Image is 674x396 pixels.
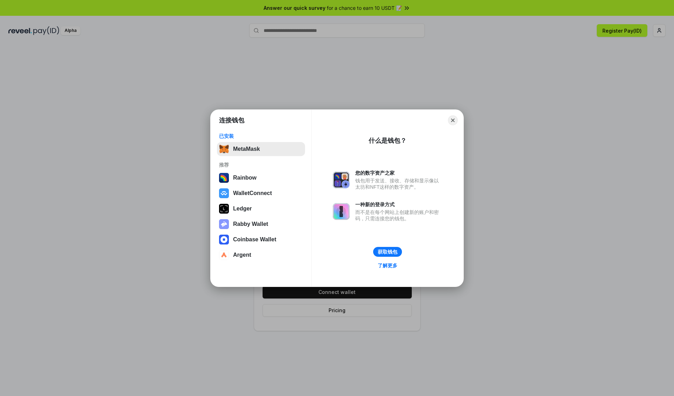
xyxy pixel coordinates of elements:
[373,247,402,257] button: 获取钱包
[219,144,229,154] img: svg+xml,%3Csvg%20fill%3D%22none%22%20height%3D%2233%22%20viewBox%3D%220%200%2035%2033%22%20width%...
[217,171,305,185] button: Rainbow
[355,201,442,208] div: 一种新的登录方式
[217,217,305,231] button: Rabby Wallet
[355,209,442,222] div: 而不是在每个网站上创建新的账户和密码，只需连接您的钱包。
[233,146,260,152] div: MetaMask
[233,252,251,258] div: Argent
[219,133,303,139] div: 已安装
[217,233,305,247] button: Coinbase Wallet
[355,177,442,190] div: 钱包用于发送、接收、存储和显示像以太坊和NFT这样的数字资产。
[217,186,305,200] button: WalletConnect
[333,172,350,188] img: svg+xml,%3Csvg%20xmlns%3D%22http%3A%2F%2Fwww.w3.org%2F2000%2Fsvg%22%20fill%3D%22none%22%20viewBox...
[219,162,303,168] div: 推荐
[219,173,229,183] img: svg+xml,%3Csvg%20width%3D%22120%22%20height%3D%22120%22%20viewBox%3D%220%200%20120%20120%22%20fil...
[219,219,229,229] img: svg+xml,%3Csvg%20xmlns%3D%22http%3A%2F%2Fwww.w3.org%2F2000%2Fsvg%22%20fill%3D%22none%22%20viewBox...
[219,250,229,260] img: svg+xml,%3Csvg%20width%3D%2228%22%20height%3D%2228%22%20viewBox%3D%220%200%2028%2028%22%20fill%3D...
[233,221,268,227] div: Rabby Wallet
[233,175,257,181] div: Rainbow
[233,206,252,212] div: Ledger
[233,236,276,243] div: Coinbase Wallet
[217,202,305,216] button: Ledger
[219,204,229,214] img: svg+xml,%3Csvg%20xmlns%3D%22http%3A%2F%2Fwww.w3.org%2F2000%2Fsvg%22%20width%3D%2228%22%20height%3...
[378,262,397,269] div: 了解更多
[333,203,350,220] img: svg+xml,%3Csvg%20xmlns%3D%22http%3A%2F%2Fwww.w3.org%2F2000%2Fsvg%22%20fill%3D%22none%22%20viewBox...
[374,261,402,270] a: 了解更多
[217,142,305,156] button: MetaMask
[233,190,272,196] div: WalletConnect
[448,115,458,125] button: Close
[219,116,244,125] h1: 连接钱包
[219,235,229,244] img: svg+xml,%3Csvg%20width%3D%2228%22%20height%3D%2228%22%20viewBox%3D%220%200%2028%2028%22%20fill%3D...
[369,136,407,145] div: 什么是钱包？
[219,188,229,198] img: svg+xml,%3Csvg%20width%3D%2228%22%20height%3D%2228%22%20viewBox%3D%220%200%2028%2028%22%20fill%3D...
[217,248,305,262] button: Argent
[355,170,442,176] div: 您的数字资产之家
[378,249,397,255] div: 获取钱包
